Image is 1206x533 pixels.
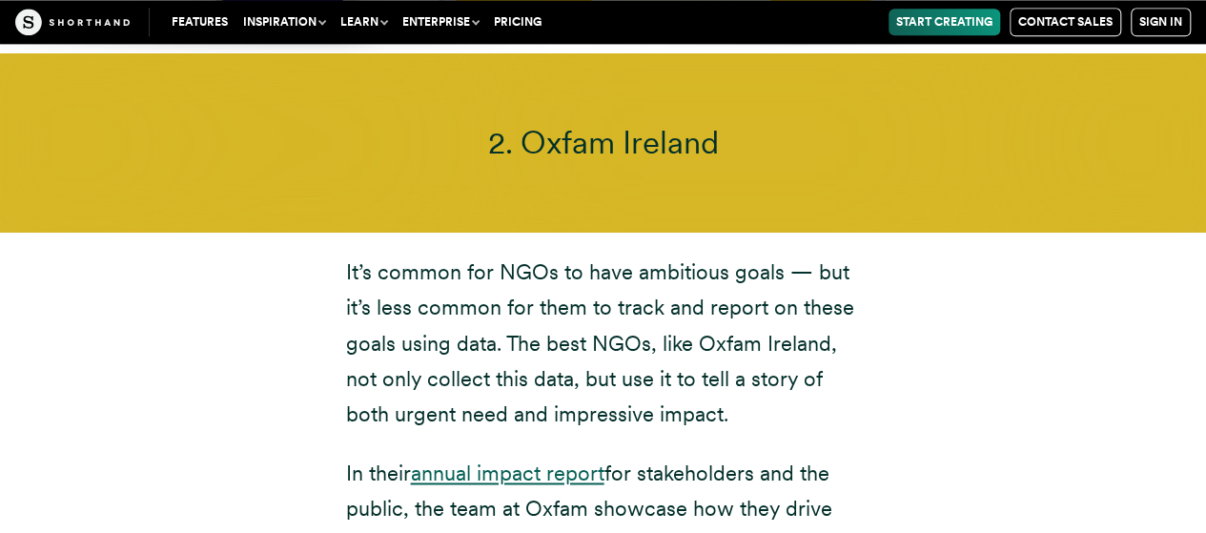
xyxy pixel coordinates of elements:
[487,123,718,161] span: 2. Oxfam Ireland
[235,9,333,35] button: Inspiration
[164,9,235,35] a: Features
[486,9,549,35] a: Pricing
[889,9,1000,35] a: Start Creating
[395,9,486,35] button: Enterprise
[1131,8,1191,36] a: Sign in
[333,9,395,35] button: Learn
[1010,8,1121,36] a: Contact Sales
[346,255,861,433] p: It’s common for NGOs to have ambitious goals — but it’s less common for them to track and report ...
[15,9,130,35] img: The Craft
[411,461,604,485] a: annual impact report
